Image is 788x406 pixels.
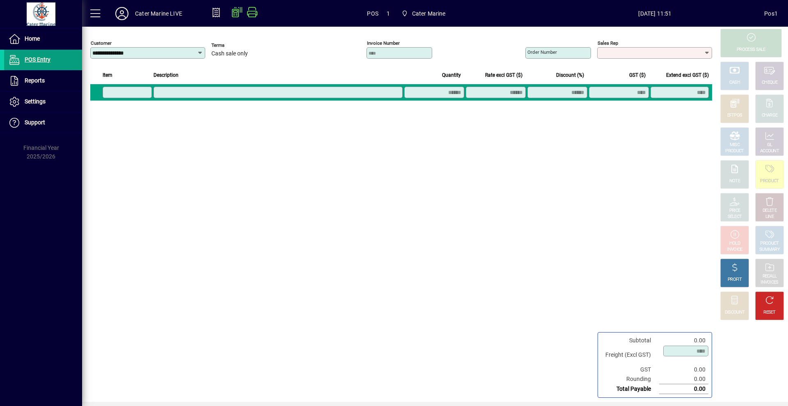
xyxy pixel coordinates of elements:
span: POS Entry [25,56,50,63]
div: SUMMARY [759,247,780,253]
div: INVOICES [761,280,778,286]
a: Reports [4,71,82,91]
td: Total Payable [601,384,659,394]
td: 0.00 [659,365,708,374]
span: Cash sale only [211,50,248,57]
div: CHEQUE [762,80,777,86]
td: 0.00 [659,336,708,345]
div: Cater Marine LIVE [135,7,182,20]
span: Reports [25,77,45,84]
td: 0.00 [659,374,708,384]
div: INVOICE [727,247,742,253]
div: CHARGE [762,112,778,119]
div: NOTE [729,178,740,184]
span: 1 [387,7,390,20]
td: Rounding [601,374,659,384]
div: PRICE [729,208,740,214]
div: PROFIT [728,277,742,283]
div: PROCESS SALE [737,47,765,53]
span: Support [25,119,45,126]
div: MISC [730,142,740,148]
div: RECALL [763,273,777,280]
a: Settings [4,92,82,112]
td: GST [601,365,659,374]
div: PRODUCT [760,241,779,247]
button: Profile [109,6,135,21]
div: PRODUCT [725,148,744,154]
span: Cater Marine [398,6,449,21]
mat-label: Order number [527,49,557,55]
span: POS [367,7,378,20]
span: Extend excl GST ($) [666,71,709,80]
div: Pos1 [764,7,778,20]
td: Freight (Excl GST) [601,345,659,365]
div: SELECT [728,214,742,220]
span: [DATE] 11:51 [546,7,765,20]
mat-label: Invoice number [367,40,400,46]
div: GL [767,142,772,148]
span: Rate excl GST ($) [485,71,522,80]
mat-label: Sales rep [598,40,618,46]
td: Subtotal [601,336,659,345]
div: RESET [763,310,776,316]
span: Settings [25,98,46,105]
td: 0.00 [659,384,708,394]
span: Terms [211,43,261,48]
div: EFTPOS [727,112,742,119]
span: GST ($) [629,71,646,80]
div: DISCOUNT [725,310,744,316]
span: Home [25,35,40,42]
div: ACCOUNT [760,148,779,154]
span: Discount (%) [556,71,584,80]
span: Description [153,71,179,80]
span: Cater Marine [412,7,446,20]
div: PRODUCT [760,178,779,184]
mat-label: Customer [91,40,112,46]
span: Item [103,71,112,80]
a: Support [4,112,82,133]
span: Quantity [442,71,461,80]
div: HOLD [729,241,740,247]
div: LINE [765,214,774,220]
div: DELETE [763,208,777,214]
a: Home [4,29,82,49]
div: CASH [729,80,740,86]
